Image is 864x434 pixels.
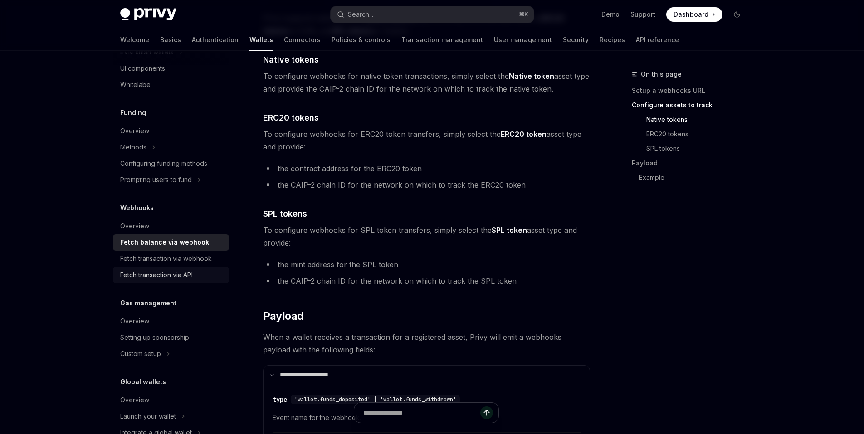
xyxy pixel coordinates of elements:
[160,29,181,51] a: Basics
[120,332,189,343] div: Setting up sponsorship
[632,83,752,98] a: Setup a webhooks URL
[332,29,391,51] a: Policies & controls
[494,29,552,51] a: User management
[294,396,456,403] span: 'wallet.funds_deposited' | 'wallet.funds_withdrawn'
[120,298,176,309] h5: Gas management
[600,29,625,51] a: Recipes
[120,142,146,153] div: Methods
[120,376,166,387] h5: Global wallets
[113,267,229,283] a: Fetch transaction via API
[263,178,590,191] li: the CAIP-2 chain ID for the network on which to track the ERC20 token
[120,29,149,51] a: Welcome
[263,70,590,95] span: To configure webhooks for native token transactions, simply select the asset type and provide the...
[120,221,149,231] div: Overview
[501,130,547,139] strong: ERC20 token
[263,207,307,220] span: SPL tokens
[646,141,752,156] a: SPL tokens
[263,111,319,124] span: ERC20 tokens
[730,7,744,22] button: Toggle dark mode
[263,275,590,287] li: the CAIP-2 chain ID for the network on which to track the SPL token
[120,63,165,74] div: UI components
[666,7,722,22] a: Dashboard
[646,127,752,141] a: ERC20 tokens
[632,98,752,112] a: Configure assets to track
[273,395,287,404] div: type
[632,156,752,170] a: Payload
[113,234,229,251] a: Fetch balance via webhook
[192,29,239,51] a: Authentication
[636,29,679,51] a: API reference
[601,10,620,19] a: Demo
[641,69,682,80] span: On this page
[480,406,493,419] button: Send message
[284,29,321,51] a: Connectors
[120,316,149,327] div: Overview
[263,224,590,249] span: To configure webhooks for SPL token transfers, simply select the asset type and provide:
[563,29,589,51] a: Security
[263,128,590,153] span: To configure webhooks for ERC20 token transfers, simply select the asset type and provide:
[120,237,209,248] div: Fetch balance via webhook
[639,170,752,185] a: Example
[113,155,229,172] a: Configuring funding methods
[113,60,229,77] a: UI components
[120,107,146,118] h5: Funding
[113,313,229,329] a: Overview
[120,125,149,136] div: Overview
[113,329,229,346] a: Setting up sponsorship
[120,395,149,405] div: Overview
[492,226,527,235] strong: SPL token
[646,112,752,127] a: Native tokens
[263,53,319,66] span: Native tokens
[113,218,229,234] a: Overview
[263,162,590,175] li: the contract address for the ERC20 token
[249,29,273,51] a: Wallets
[630,10,655,19] a: Support
[509,72,554,81] strong: Native token
[120,79,152,90] div: Whitelabel
[120,411,176,422] div: Launch your wallet
[120,8,176,21] img: dark logo
[331,6,534,23] button: Search...⌘K
[120,270,193,280] div: Fetch transaction via API
[120,253,212,264] div: Fetch transaction via webhook
[263,309,304,323] span: Payload
[113,77,229,93] a: Whitelabel
[113,392,229,408] a: Overview
[120,348,161,359] div: Custom setup
[519,11,528,18] span: ⌘ K
[401,29,483,51] a: Transaction management
[674,10,708,19] span: Dashboard
[113,123,229,139] a: Overview
[120,203,154,213] h5: Webhooks
[348,9,373,20] div: Search...
[263,331,590,356] span: When a wallet receives a transaction for a registered asset, Privy will emit a webhooks payload w...
[120,174,192,185] div: Prompting users to fund
[263,258,590,271] li: the mint address for the SPL token
[113,251,229,267] a: Fetch transaction via webhook
[120,158,207,169] div: Configuring funding methods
